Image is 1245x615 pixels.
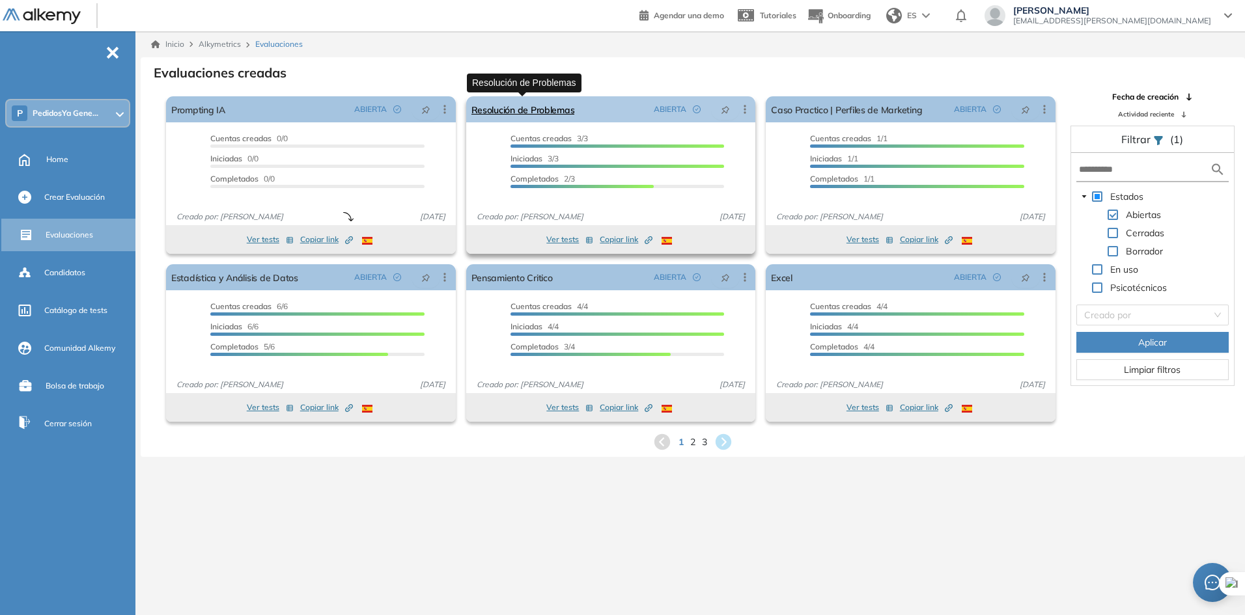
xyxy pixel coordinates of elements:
span: 1/1 [810,133,888,143]
span: 4/4 [511,321,559,331]
span: 4/4 [810,301,888,311]
button: Ver tests [247,232,294,247]
span: [DATE] [714,379,750,390]
button: Aplicar [1076,332,1229,353]
span: [EMAIL_ADDRESS][PERSON_NAME][DOMAIN_NAME] [1013,16,1211,26]
span: ABIERTA [954,103,986,115]
span: Home [46,154,68,165]
span: Borrador [1123,243,1166,259]
span: [DATE] [1014,379,1050,390]
span: ABIERTA [354,103,387,115]
span: Completados [810,174,858,184]
span: 2/3 [511,174,575,184]
span: Onboarding [828,10,871,20]
img: ESP [362,237,372,245]
button: Ver tests [546,232,593,247]
span: Cuentas creadas [511,301,572,311]
span: Iniciadas [210,321,242,331]
span: Iniciadas [511,321,542,331]
a: Inicio [151,38,184,50]
span: Creado por: [PERSON_NAME] [471,211,589,223]
button: Ver tests [546,400,593,415]
button: Ver tests [247,400,294,415]
span: P [17,108,23,118]
a: Caso Practico | Perfiles de Marketing [771,96,922,122]
img: ESP [362,405,372,413]
span: Candidatos [44,267,85,279]
span: message [1205,575,1220,590]
span: Iniciadas [210,154,242,163]
button: Ver tests [846,400,893,415]
span: Psicotécnicos [1108,280,1169,295]
button: pushpin [1011,267,1040,288]
span: Cerradas [1123,225,1167,241]
span: pushpin [1021,104,1030,115]
span: pushpin [721,272,730,282]
span: Completados [210,342,259,351]
span: caret-down [1081,193,1087,200]
span: Crear Evaluación [44,191,105,203]
span: 3/3 [511,154,559,163]
span: Estados [1108,189,1146,204]
span: pushpin [1021,272,1030,282]
span: Catálogo de tests [44,305,107,316]
img: ESP [962,237,972,245]
button: pushpin [1011,99,1040,120]
span: Creado por: [PERSON_NAME] [171,211,288,223]
a: Resolución de Problemas [471,96,575,122]
span: Cerrar sesión [44,418,92,430]
span: Borrador [1126,245,1163,257]
span: 0/0 [210,133,288,143]
span: Iniciadas [810,321,842,331]
span: 4/4 [511,301,588,311]
span: check-circle [393,273,401,281]
button: Copiar link [600,400,652,415]
span: Completados [210,174,259,184]
span: 3/4 [511,342,575,351]
button: Onboarding [807,2,871,30]
span: [DATE] [714,211,750,223]
span: Limpiar filtros [1124,362,1181,377]
span: pushpin [421,104,430,115]
span: check-circle [993,273,1001,281]
span: Creado por: [PERSON_NAME] [171,379,288,390]
span: ABIERTA [954,271,986,283]
span: Completados [810,342,858,351]
span: Estados [1110,191,1143,202]
span: Abiertas [1123,207,1164,223]
button: Copiar link [300,400,353,415]
img: ESP [962,405,972,413]
span: Alkymetrics [199,39,241,49]
img: world [886,8,902,23]
span: 6/6 [210,321,259,331]
span: Cuentas creadas [210,133,272,143]
span: Evaluaciones [46,229,93,241]
span: Cerradas [1126,227,1164,239]
h3: Evaluaciones creadas [154,65,287,81]
span: Fecha de creación [1112,91,1179,103]
span: Abiertas [1126,209,1161,221]
span: Copiar link [900,234,953,245]
span: Iniciadas [511,154,542,163]
span: [PERSON_NAME] [1013,5,1211,16]
span: Copiar link [600,402,652,413]
a: Pensamiento Critico [471,264,553,290]
button: Copiar link [900,400,953,415]
span: check-circle [393,105,401,113]
span: 6/6 [210,301,288,311]
img: ESP [662,237,672,245]
a: Estadística y Análisis de Datos [171,264,298,290]
a: Agendar una demo [639,7,724,22]
span: check-circle [993,105,1001,113]
span: Iniciadas [810,154,842,163]
span: 1/1 [810,174,874,184]
span: Copiar link [300,402,353,413]
span: Creado por: [PERSON_NAME] [471,379,589,390]
span: (1) [1170,131,1183,147]
button: pushpin [711,99,740,120]
span: Bolsa de trabajo [46,380,104,392]
button: Copiar link [900,232,953,247]
span: Cuentas creadas [810,133,871,143]
span: [DATE] [415,211,451,223]
span: Copiar link [600,234,652,245]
